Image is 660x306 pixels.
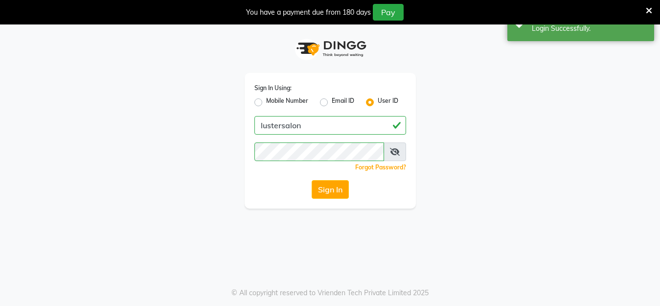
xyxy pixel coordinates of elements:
[254,116,406,135] input: Username
[266,96,308,108] label: Mobile Number
[254,142,384,161] input: Username
[254,84,292,93] label: Sign In Using:
[312,180,349,199] button: Sign In
[332,96,354,108] label: Email ID
[355,164,406,171] a: Forgot Password?
[378,96,398,108] label: User ID
[246,7,371,18] div: You have a payment due from 180 days
[373,4,404,21] button: Pay
[532,24,647,34] div: Login Successfully.
[291,34,369,63] img: logo1.svg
